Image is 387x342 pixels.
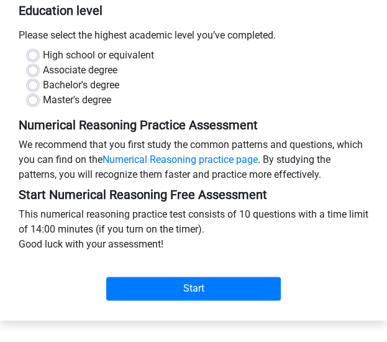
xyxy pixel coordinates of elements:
label: High school or equivalent [43,48,154,63]
a: Numerical Reasoning practice page [102,154,258,165]
h5: Start Numerical Reasoning Free Assessment [19,187,368,202]
div: We recommend that you first study the common patterns and questions, which you can find on the . ... [9,137,378,187]
div: This numerical reasoning practice test consists of 10 questions with a time limit of 14:00 minute... [9,207,378,257]
label: Associate degree [43,63,117,78]
h5: Numerical Reasoning Practice Assessment [19,118,368,132]
div: Please select the highest academic level you’ve completed. [9,28,378,48]
label: Master's degree [43,93,111,108]
input: Start [106,277,281,300]
label: Bachelor's degree [43,78,119,93]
